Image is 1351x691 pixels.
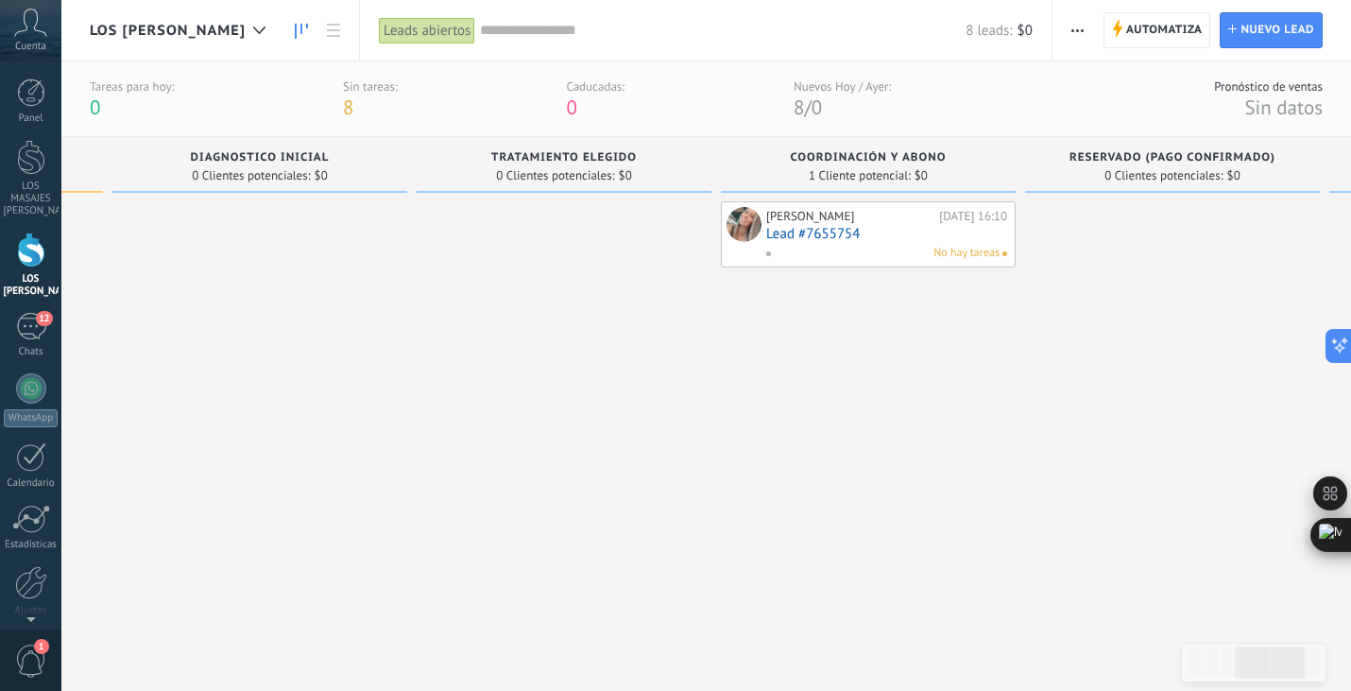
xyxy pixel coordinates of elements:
[915,170,928,181] span: $0
[812,95,822,120] span: 0
[1069,151,1275,164] span: RESERVADO (PAGO CONFIRMADO)
[794,95,804,120] span: 8
[90,22,246,40] span: LOS [PERSON_NAME]
[766,209,934,224] div: [PERSON_NAME]
[809,170,911,181] span: 1 Cliente potencial:
[1104,170,1223,181] span: 0 Clientes potenciales:
[379,17,475,44] div: Leads abiertos
[1214,78,1323,95] div: Pronóstico de ventas
[496,170,614,181] span: 0 Clientes potenciales:
[491,151,637,164] span: TRATAMIENTO ELEGIdO
[766,226,1007,242] a: Lead #7655754
[1240,13,1314,47] span: Nuevo lead
[1002,251,1007,256] span: No hay nada asignado
[619,170,632,181] span: $0
[933,245,1000,262] span: No hay tareas
[790,151,946,164] span: COORDINACIÓN Y ABONO
[4,409,58,427] div: WhatsApp
[317,12,350,49] a: Lista
[285,12,317,49] a: Leads
[90,78,174,95] div: Tareas para hoy:
[794,78,891,95] div: Nuevos Hoy / Ayer:
[566,95,576,120] span: 0
[1035,151,1310,167] div: RESERVADO (PAGO CONFIRMADO)
[966,22,1012,40] span: 8 leads:
[192,170,310,181] span: 0 Clientes potenciales:
[343,78,398,95] div: Sin tareas:
[804,95,811,120] span: /
[1064,12,1091,48] button: Más
[191,151,330,164] span: DIAGNOSTICO INICIAL
[4,477,59,490] div: Calendario
[1227,170,1240,181] span: $0
[4,273,59,298] div: LOS [PERSON_NAME]
[1126,13,1203,47] span: Automatiza
[4,539,59,551] div: Estadísticas
[34,639,49,654] span: 1
[15,41,46,53] span: Cuenta
[730,151,1006,167] div: COORDINACIÓN Y ABONO
[566,78,624,95] div: Caducadas:
[122,151,398,167] div: DIAGNOSTICO INICIAL
[1220,12,1323,48] a: Nuevo lead
[315,170,328,181] span: $0
[1103,12,1211,48] a: Automatiza
[90,95,100,120] span: 0
[4,346,59,358] div: Chats
[1244,95,1323,120] span: Sin datos
[1018,22,1033,40] span: $0
[4,181,59,217] div: LOS MASAJES [PERSON_NAME]
[939,209,1007,224] div: [DATE] 16:10
[343,95,353,120] span: 8
[4,112,59,125] div: Panel
[36,311,52,326] span: 12
[426,151,702,167] div: TRATAMIENTO ELEGIdO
